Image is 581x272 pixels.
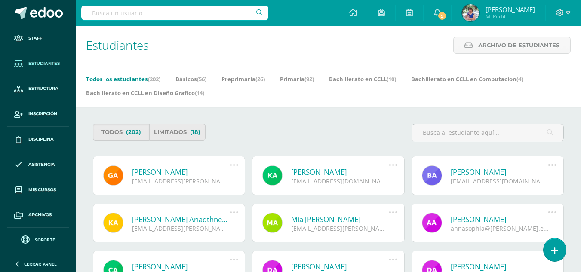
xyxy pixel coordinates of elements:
span: Mi Perfil [486,13,535,20]
span: (26) [255,75,265,83]
span: (4) [516,75,523,83]
span: Cerrar panel [24,261,57,267]
span: (202) [126,124,141,140]
a: Bachillerato en CCLL(10) [329,72,396,86]
div: annasophia@[PERSON_NAME].edoo [451,224,548,232]
img: 12817335b99683a019f6d223e129dc06.png [462,4,479,21]
a: [PERSON_NAME] [451,262,548,272]
a: Mis cursos [7,177,69,203]
a: Soporte [10,233,65,245]
span: Archivo de Estudiantes [478,37,559,53]
a: Todos los estudiantes(202) [86,72,160,86]
a: Disciplina [7,127,69,152]
a: Todos(202) [93,124,149,141]
span: 5 [437,11,447,21]
a: Preprimaria(26) [221,72,265,86]
span: (92) [304,75,314,83]
span: Estudiantes [86,37,149,53]
a: Asistencia [7,152,69,177]
span: Staff [28,35,42,42]
a: Archivo de Estudiantes [453,37,571,54]
span: Estudiantes [28,60,60,67]
div: [EMAIL_ADDRESS][PERSON_NAME][DOMAIN_NAME] [132,224,230,232]
a: Estudiantes [7,51,69,76]
span: (202) [148,75,160,83]
span: Inscripción [28,110,57,117]
a: Limitados(18) [149,124,206,141]
input: Busca un usuario... [81,6,268,20]
a: [PERSON_NAME] [451,214,548,224]
div: [EMAIL_ADDRESS][DOMAIN_NAME] [291,177,389,185]
span: Soporte [35,237,55,243]
a: Primaria(92) [280,72,314,86]
a: [PERSON_NAME] Ariadthnee [PERSON_NAME] [132,214,230,224]
span: (56) [197,75,206,83]
a: [PERSON_NAME] [291,262,389,272]
span: Disciplina [28,136,54,143]
div: [EMAIL_ADDRESS][PERSON_NAME][DOMAIN_NAME] [291,224,389,232]
a: Básicos(56) [175,72,206,86]
span: [PERSON_NAME] [486,5,535,14]
input: Busca al estudiante aquí... [412,124,563,141]
a: Bachillerato en CCLL en Diseño Grafico(14) [86,86,204,100]
a: Bachillerato en CCLL en Computacion(4) [411,72,523,86]
a: Estructura [7,76,69,102]
div: [EMAIL_ADDRESS][DOMAIN_NAME] [451,177,548,185]
span: Estructura [28,85,58,92]
a: [PERSON_NAME] [132,167,230,177]
span: Archivos [28,211,52,218]
span: Asistencia [28,161,55,168]
a: [PERSON_NAME] [132,262,230,272]
a: [PERSON_NAME] [291,167,389,177]
div: [EMAIL_ADDRESS][PERSON_NAME][DOMAIN_NAME] [132,177,230,185]
span: (14) [195,89,204,97]
a: Staff [7,26,69,51]
a: Archivos [7,202,69,228]
a: Inscripción [7,101,69,127]
a: [PERSON_NAME] [451,167,548,177]
span: (10) [387,75,396,83]
span: Mis cursos [28,186,56,193]
a: Mía [PERSON_NAME] [291,214,389,224]
span: (18) [190,124,200,140]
